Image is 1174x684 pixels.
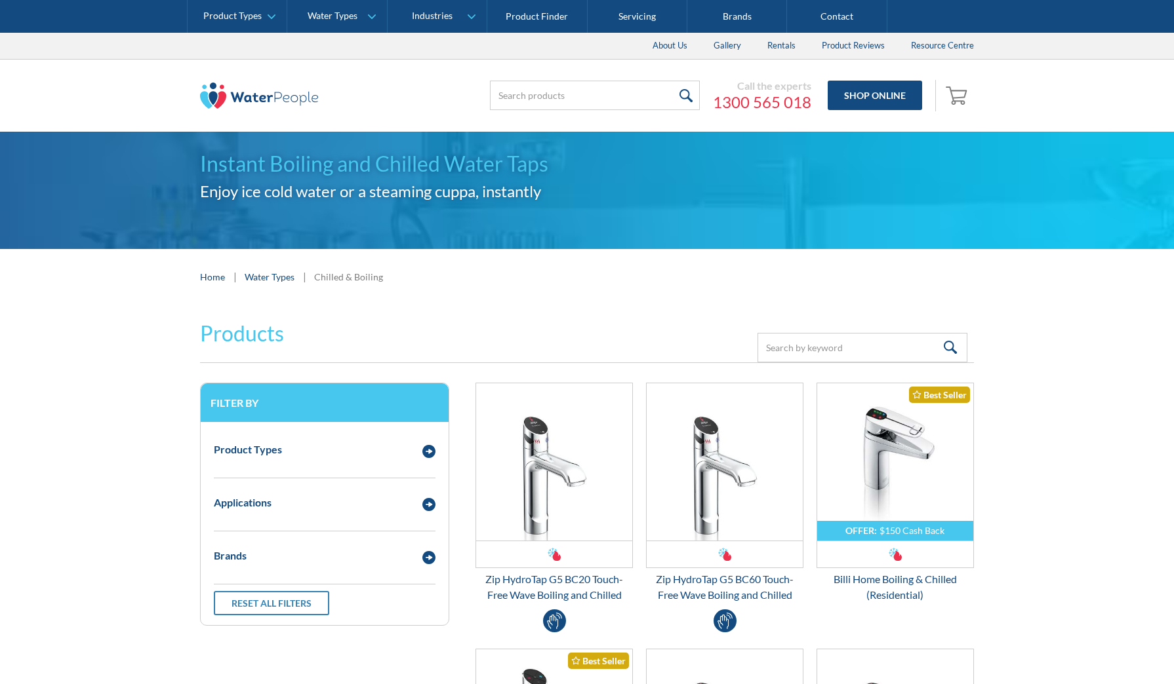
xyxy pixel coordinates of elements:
[942,80,974,111] a: Open empty cart
[476,383,632,541] img: Zip HydroTap G5 BC20 Touch-Free Wave Boiling and Chilled
[214,591,329,615] a: Reset all filters
[476,383,633,603] a: Zip HydroTap G5 BC20 Touch-Free Wave Boiling and ChilledZip HydroTap G5 BC20 Touch-Free Wave Boil...
[314,270,383,284] div: Chilled & Boiling
[946,85,971,105] img: shopping cart
[646,383,803,603] a: Zip HydroTap G5 BC60 Touch-Free Wave Boiling and ChilledZip HydroTap G5 BC60 Touch-Free Wave Boil...
[245,270,294,284] a: Water Types
[809,33,898,59] a: Product Reviews
[200,318,284,349] h2: Products
[200,270,225,284] a: Home
[898,33,987,59] a: Resource Centre
[639,33,700,59] a: About Us
[817,571,974,603] div: Billi Home Boiling & Chilled (Residential)
[412,10,453,22] div: Industries
[647,383,803,541] img: Zip HydroTap G5 BC60 Touch-Free Wave Boiling and Chilled
[308,10,357,22] div: Water Types
[646,571,803,603] div: Zip HydroTap G5 BC60 Touch-Free Wave Boiling and Chilled
[713,92,811,112] a: 1300 565 018
[301,269,308,284] div: |
[700,33,754,59] a: Gallery
[1043,618,1174,684] iframe: podium webchat widget bubble
[232,269,238,284] div: |
[568,653,629,669] div: Best Seller
[758,333,967,362] input: Search by keyword
[476,571,633,603] div: Zip HydroTap G5 BC20 Touch-Free Wave Boiling and Chilled
[200,83,318,109] img: The Water People
[211,396,439,409] h3: Filter by
[713,79,811,92] div: Call the experts
[909,387,970,403] div: Best Seller
[200,148,974,180] h1: Instant Boiling and Chilled Water Taps
[490,81,700,110] input: Search products
[817,383,973,541] img: Billi Home Boiling & Chilled (Residential)
[200,180,974,203] h2: Enjoy ice cold water or a steaming cuppa, instantly
[845,525,877,536] div: OFFER:
[754,33,809,59] a: Rentals
[214,442,282,457] div: Product Types
[880,525,944,536] div: $150 Cash Back
[214,548,247,563] div: Brands
[214,495,272,510] div: Applications
[828,81,922,110] a: Shop Online
[203,10,262,22] div: Product Types
[817,383,974,603] a: OFFER:$150 Cash BackBilli Home Boiling & Chilled (Residential)Best SellerBilli Home Boiling & Chi...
